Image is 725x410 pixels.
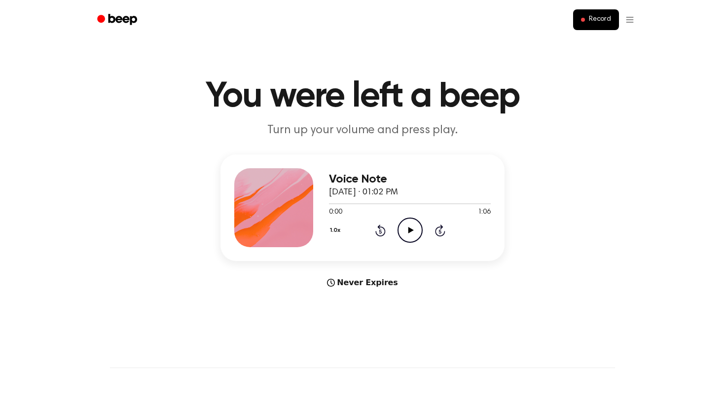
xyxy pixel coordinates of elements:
span: Record [589,15,611,24]
span: 1:06 [478,207,491,218]
h1: You were left a beep [110,79,615,114]
h3: Voice Note [329,173,491,186]
button: Record [573,9,619,30]
button: Open menu [625,10,635,30]
span: [DATE] · 01:02 PM [329,188,398,197]
div: Never Expires [220,277,505,289]
span: 0:00 [329,207,342,218]
button: 1.0x [329,222,344,239]
a: Beep [90,10,146,30]
p: Turn up your volume and press play. [173,122,552,139]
